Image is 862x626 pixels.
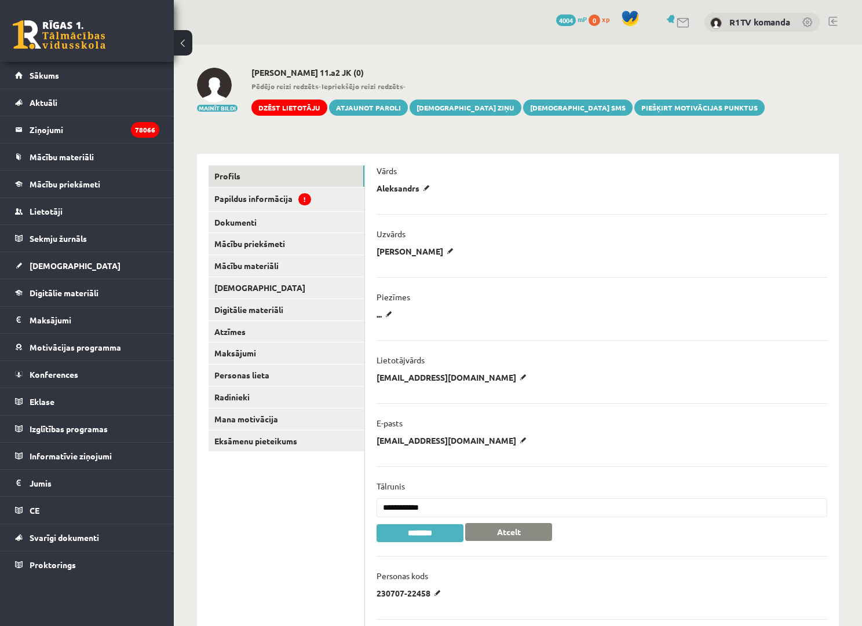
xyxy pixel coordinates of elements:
b: Pēdējo reizi redzēts [251,82,319,91]
span: Mācību materiāli [30,152,94,162]
legend: Ziņojumi [30,116,159,143]
span: [DEMOGRAPHIC_DATA] [30,260,120,271]
p: Aleksandrs [377,183,434,193]
a: Piešķirt motivācijas punktus [634,100,765,116]
a: Sākums [15,62,159,89]
a: Rīgas 1. Tālmācības vidusskola [13,20,105,49]
a: Proktorings [15,551,159,578]
a: Radinieki [209,386,364,408]
p: ... [377,309,396,319]
a: Konferences [15,361,159,388]
span: 4004 [556,14,576,26]
b: Iepriekšējo reizi redzēts [322,82,403,91]
span: Informatīvie ziņojumi [30,451,112,461]
button: Atcelt [465,523,552,541]
a: Atzīmes [209,321,364,343]
a: Atjaunot paroli [329,100,408,116]
p: [PERSON_NAME] [377,246,458,256]
a: CE [15,497,159,524]
a: Aktuāli [15,89,159,116]
span: Sākums [30,70,59,80]
p: Lietotājvārds [377,355,425,365]
a: Lietotāji [15,198,159,224]
span: Mācību priekšmeti [30,179,100,189]
p: Uzvārds [377,229,406,239]
i: 78066 [131,122,159,138]
a: Papildus informācija! [209,187,364,211]
a: Ziņojumi78066 [15,116,159,143]
a: Mācību priekšmeti [15,171,159,197]
p: [EMAIL_ADDRESS][DOMAIN_NAME] [377,372,531,382]
img: Aleksandrs Šaronovs [197,68,232,102]
a: Maksājumi [15,307,159,333]
p: Personas kods [377,570,428,581]
a: Informatīvie ziņojumi [15,443,159,469]
span: Eklase [30,396,54,407]
p: Piezīmes [377,292,410,302]
p: [EMAIL_ADDRESS][DOMAIN_NAME] [377,435,531,445]
a: Motivācijas programma [15,334,159,360]
a: Izglītības programas [15,415,159,442]
span: Izglītības programas [30,424,108,434]
span: Lietotāji [30,206,63,216]
span: CE [30,505,39,515]
a: Mācību materiāli [209,255,364,277]
a: [DEMOGRAPHIC_DATA] SMS [523,100,633,116]
h2: [PERSON_NAME] 11.a2 JK (0) [251,68,765,78]
a: Eksāmenu pieteikums [209,430,364,452]
a: R1TV komanda [729,16,790,28]
span: ! [298,193,311,205]
a: 4004 mP [556,14,587,24]
span: Motivācijas programma [30,342,121,352]
legend: Maksājumi [30,307,159,333]
a: Mācību materiāli [15,143,159,170]
a: Mācību priekšmeti [209,233,364,255]
span: Jumis [30,478,52,488]
a: 0 xp [589,14,615,24]
span: Svarīgi dokumenti [30,532,99,543]
a: Eklase [15,388,159,415]
span: Digitālie materiāli [30,288,98,298]
a: [DEMOGRAPHIC_DATA] [15,252,159,279]
p: 230707-22458 [377,588,445,598]
a: Digitālie materiāli [15,279,159,306]
a: [DEMOGRAPHIC_DATA] [209,277,364,299]
span: Konferences [30,369,78,380]
a: Sekmju žurnāls [15,225,159,252]
a: Svarīgi dokumenti [15,524,159,551]
span: xp [602,14,609,24]
a: Dzēst lietotāju [251,100,327,116]
a: Maksājumi [209,343,364,364]
a: Digitālie materiāli [209,299,364,321]
span: 0 [589,14,600,26]
p: Vārds [377,165,397,176]
span: mP [578,14,587,24]
span: - - [251,81,765,91]
span: Aktuāli [30,97,57,108]
a: Dokumenti [209,212,364,233]
button: Mainīt bildi [197,105,238,112]
p: Tālrunis [377,481,405,491]
a: Jumis [15,470,159,496]
a: Personas lieta [209,364,364,386]
span: Proktorings [30,559,76,570]
a: Mana motivācija [209,408,364,430]
span: Sekmju žurnāls [30,233,87,244]
img: R1TV komanda [710,17,722,29]
a: Profils [209,165,364,187]
a: [DEMOGRAPHIC_DATA] ziņu [410,100,521,116]
p: E-pasts [377,418,403,428]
